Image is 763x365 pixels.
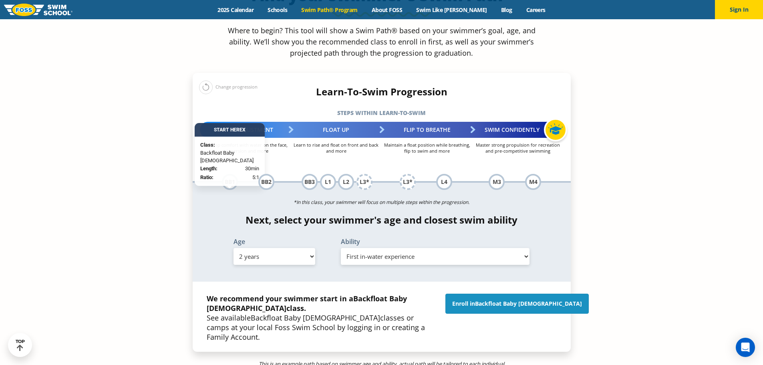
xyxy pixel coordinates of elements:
div: Swim Confidently [473,122,564,138]
a: About FOSS [364,6,409,14]
p: Learn to rise and float on front and back and more [291,142,382,154]
div: Flip to Breathe [382,122,473,138]
div: Water Adjustment [200,122,291,138]
div: BB2 [258,174,274,190]
span: Backfloat Baby [DEMOGRAPHIC_DATA] [251,313,380,323]
strong: Ratio: [200,174,213,180]
strong: Length: [200,165,217,171]
a: Blog [494,6,519,14]
div: M3 [489,174,505,190]
span: X [242,127,246,133]
div: BB3 [302,174,318,190]
a: Enroll inBackfloat Baby [DEMOGRAPHIC_DATA] [445,294,589,314]
div: Start Here [195,123,265,137]
div: L4 [436,174,452,190]
p: *In this class, your swimmer will focus on multiple steps within the progression. [193,197,571,208]
span: Backfloat Baby [DEMOGRAPHIC_DATA] [200,149,259,165]
span: 5:1 [252,173,259,181]
div: L1 [320,174,336,190]
div: TOP [16,339,25,351]
img: FOSS Swim School Logo [4,4,72,16]
div: Float Up [291,122,382,138]
a: Swim Like [PERSON_NAME] [409,6,494,14]
a: Careers [519,6,552,14]
a: 2025 Calendar [211,6,261,14]
div: Change progression [199,80,258,94]
strong: Class: [200,142,215,148]
h4: Learn-To-Swim Progression [193,86,571,97]
div: M4 [525,174,541,190]
a: Schools [261,6,294,14]
p: Where to begin? This tool will show a Swim Path® based on your swimmer’s goal, age, and ability. ... [225,25,539,58]
div: L2 [338,174,354,190]
label: Ability [341,238,530,245]
h4: Next, select your swimmer's age and closest swim ability [193,214,571,226]
p: Master strong propulsion for recreation and pre-competitive swimming [473,142,564,154]
p: Maintain a float position while breathing, flip to swim and more [382,142,473,154]
strong: We recommend your swimmer start in a class. [207,294,407,313]
p: See available classes or camps at your local Foss Swim School by logging in or creating a Family ... [207,294,437,342]
span: Backfloat Baby [DEMOGRAPHIC_DATA] [475,300,582,307]
span: Backfloat Baby [DEMOGRAPHIC_DATA] [207,294,407,313]
h5: Steps within Learn-to-Swim [193,107,571,119]
div: Open Intercom Messenger [736,338,755,357]
span: 30min [245,165,259,173]
label: Age [234,238,315,245]
a: Swim Path® Program [294,6,364,14]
